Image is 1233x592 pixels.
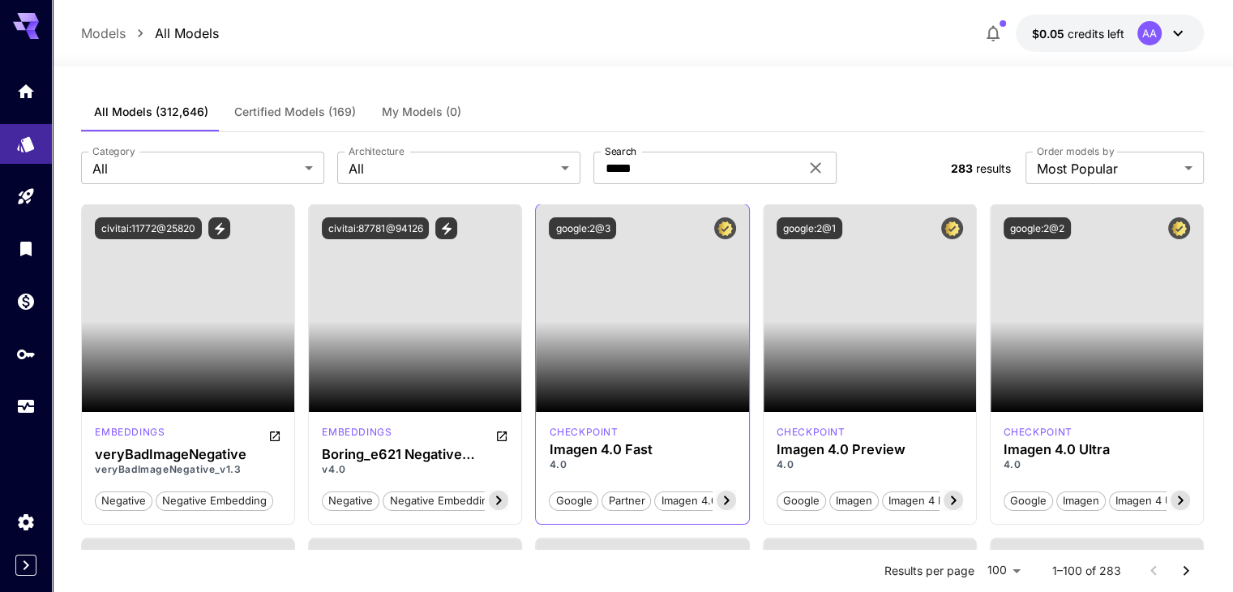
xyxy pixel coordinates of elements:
[1052,563,1121,579] p: 1–100 of 283
[16,187,36,207] div: Playground
[81,24,126,43] a: Models
[382,105,461,119] span: My Models (0)
[1168,217,1190,239] button: Certified Model – Vetted for best performance and includes a commercial license.
[549,442,735,457] h3: Imagen 4.0 Fast
[92,144,135,158] label: Category
[1004,425,1072,440] p: checkpoint
[95,447,281,462] h3: veryBadImageNegative
[322,425,392,444] div: SD 1.5
[323,493,379,509] span: negative
[322,217,429,239] button: civitai:87781@94126
[16,129,36,149] div: Models
[777,425,846,440] p: checkpoint
[976,161,1011,175] span: results
[1004,490,1053,511] button: Google
[322,490,379,511] button: negative
[1110,493,1194,509] span: Imagen 4 Ultra
[1004,493,1052,509] span: Google
[1068,27,1124,41] span: credits left
[549,490,598,511] button: Google
[16,344,36,364] div: API Keys
[883,493,984,509] span: Imagen 4 Preview
[981,559,1026,582] div: 100
[941,217,963,239] button: Certified Model – Vetted for best performance and includes a commercial license.
[1004,425,1072,440] div: imagen4ultra
[830,493,878,509] span: Imagen
[96,493,152,509] span: negative
[95,217,202,239] button: civitai:11772@25820
[322,462,508,477] p: v4.0
[549,217,616,239] button: google:2@3
[95,425,165,440] p: embeddings
[1004,217,1071,239] button: google:2@2
[95,490,152,511] button: negative
[951,161,973,175] span: 283
[1037,159,1178,178] span: Most Popular
[1016,15,1204,52] button: $0.05AA
[95,462,281,477] p: veryBadImageNegative_v1.3
[882,490,985,511] button: Imagen 4 Preview
[16,81,36,101] div: Home
[15,555,36,576] button: Expand sidebar
[156,490,273,511] button: negative embedding
[208,217,230,239] button: View trigger words
[349,144,404,158] label: Architecture
[550,493,597,509] span: Google
[81,24,219,43] nav: breadcrumb
[435,217,457,239] button: View trigger words
[268,425,281,444] button: Open in CivitAI
[777,442,963,457] h3: Imagen 4.0 Preview
[16,397,36,417] div: Usage
[549,457,735,472] p: 4.0
[383,490,500,511] button: negative embedding
[777,425,846,440] div: imagen4preview
[777,493,825,509] span: Google
[322,425,392,440] p: embeddings
[884,563,974,579] p: Results per page
[549,425,618,440] p: checkpoint
[94,105,208,119] span: All Models (312,646)
[234,105,356,119] span: Certified Models (169)
[156,493,272,509] span: negative embedding
[777,457,963,472] p: 4.0
[829,490,879,511] button: Imagen
[777,490,826,511] button: Google
[655,493,722,509] span: Imagen 4.0
[602,490,651,511] button: Partner
[1057,493,1105,509] span: Imagen
[92,159,298,178] span: All
[777,217,842,239] button: google:2@1
[349,159,554,178] span: All
[602,493,650,509] span: Partner
[155,24,219,43] a: All Models
[16,291,36,311] div: Wallet
[322,447,508,462] h3: Boring_e621 Negative Embedding: Enhance Images Stylistically AND Topically
[1137,21,1162,45] div: AA
[16,238,36,259] div: Library
[1109,490,1195,511] button: Imagen 4 Ultra
[1056,490,1106,511] button: Imagen
[1004,457,1190,472] p: 4.0
[1032,25,1124,42] div: $0.05
[495,425,508,444] button: Open in CivitAI
[714,217,736,239] button: Certified Model – Vetted for best performance and includes a commercial license.
[16,512,36,532] div: Settings
[1037,144,1114,158] label: Order models by
[1032,27,1068,41] span: $0.05
[1170,555,1202,587] button: Go to next page
[95,425,165,444] div: SD 1.5
[654,490,723,511] button: Imagen 4.0
[605,144,636,158] label: Search
[1004,442,1190,457] h3: Imagen 4.0 Ultra
[549,425,618,440] div: imagen4fast
[383,493,499,509] span: negative embedding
